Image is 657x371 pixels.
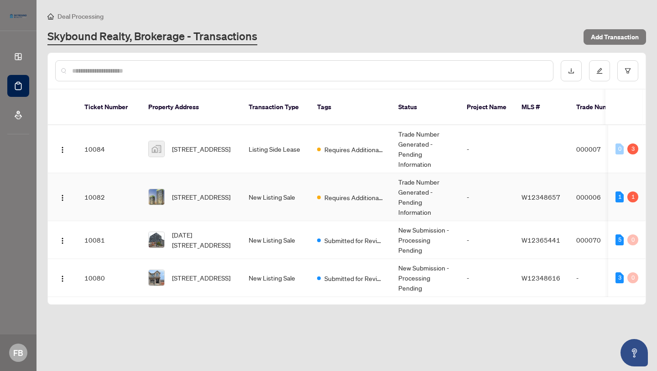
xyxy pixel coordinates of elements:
[55,233,70,247] button: Logo
[627,272,638,283] div: 0
[141,90,241,125] th: Property Address
[55,270,70,285] button: Logo
[241,259,310,297] td: New Listing Sale
[172,144,230,154] span: [STREET_ADDRESS]
[172,192,230,202] span: [STREET_ADDRESS]
[591,30,639,44] span: Add Transaction
[47,29,257,45] a: Skybound Realty, Brokerage - Transactions
[149,270,164,286] img: thumbnail-img
[149,189,164,205] img: thumbnail-img
[241,90,310,125] th: Transaction Type
[521,193,560,201] span: W12348657
[47,13,54,20] span: home
[589,60,610,81] button: edit
[77,221,141,259] td: 10081
[324,273,384,283] span: Submitted for Review
[459,173,514,221] td: -
[521,236,560,244] span: W12365441
[569,125,633,173] td: 000007
[627,143,638,154] div: 3
[620,339,648,366] button: Open asap
[55,142,70,156] button: Logo
[625,68,631,74] span: filter
[615,272,624,283] div: 3
[596,68,603,74] span: edit
[569,90,633,125] th: Trade Number
[7,11,29,21] img: logo
[149,232,164,248] img: thumbnail-img
[59,146,66,154] img: Logo
[391,90,459,125] th: Status
[77,259,141,297] td: 10080
[77,125,141,173] td: 10084
[324,235,384,245] span: Submitted for Review
[55,190,70,204] button: Logo
[172,230,234,250] span: [DATE][STREET_ADDRESS]
[77,90,141,125] th: Ticket Number
[59,275,66,282] img: Logo
[627,234,638,245] div: 0
[459,259,514,297] td: -
[324,144,384,154] span: Requires Additional Docs
[324,192,384,202] span: Requires Additional Docs
[569,173,633,221] td: 000006
[391,173,459,221] td: Trade Number Generated - Pending Information
[241,173,310,221] td: New Listing Sale
[172,273,230,283] span: [STREET_ADDRESS]
[59,237,66,244] img: Logo
[615,234,624,245] div: 5
[391,259,459,297] td: New Submission - Processing Pending
[569,259,633,297] td: -
[627,191,638,202] div: 1
[615,143,624,154] div: 0
[584,29,646,45] button: Add Transaction
[615,191,624,202] div: 1
[521,274,560,282] span: W12348616
[310,90,391,125] th: Tags
[149,141,164,157] img: thumbnail-img
[459,221,514,259] td: -
[569,221,633,259] td: 000070
[77,173,141,221] td: 10082
[13,346,23,359] span: FB
[57,12,104,21] span: Deal Processing
[514,90,569,125] th: MLS #
[241,125,310,173] td: Listing Side Lease
[459,125,514,173] td: -
[391,125,459,173] td: Trade Number Generated - Pending Information
[391,221,459,259] td: New Submission - Processing Pending
[459,90,514,125] th: Project Name
[561,60,582,81] button: download
[241,221,310,259] td: New Listing Sale
[568,68,574,74] span: download
[617,60,638,81] button: filter
[59,194,66,201] img: Logo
